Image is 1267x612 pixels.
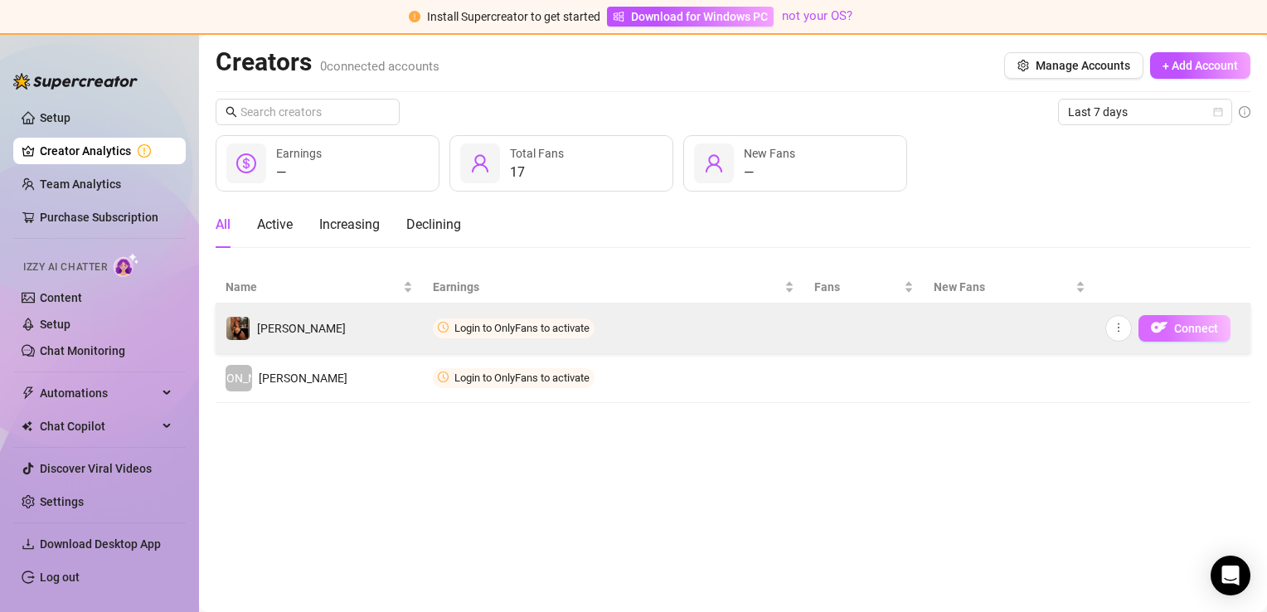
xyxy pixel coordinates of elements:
img: AI Chatter [114,253,139,277]
th: New Fans [924,271,1095,304]
button: OFConnect [1138,315,1231,342]
span: Total Fans [510,147,564,160]
a: Log out [40,571,80,584]
span: thunderbolt [22,386,35,400]
th: Name [216,271,423,304]
span: windows [613,11,624,22]
button: Manage Accounts [1004,52,1143,79]
span: New Fans [744,147,795,160]
h2: Creators [216,46,439,78]
span: setting [1017,60,1029,71]
a: Content [40,291,82,304]
a: Settings [40,495,84,508]
span: exclamation-circle [409,11,420,22]
span: Login to OnlyFans to activate [454,372,590,384]
img: Chat Copilot [22,420,32,432]
span: Izzy AI Chatter [23,260,107,275]
span: Install Supercreator to get started [427,10,600,23]
span: Download Desktop App [40,537,161,551]
a: Team Analytics [40,177,121,191]
img: logo-BBDzfeDw.svg [13,73,138,90]
button: + Add Account [1150,52,1250,79]
span: Connect [1174,322,1218,335]
img: OF [1151,319,1167,336]
div: — [276,163,322,182]
span: [PERSON_NAME] [257,322,346,335]
span: Download for Windows PC [631,7,768,26]
div: — [744,163,795,182]
div: All [216,215,231,235]
a: Creator Analytics exclamation-circle [40,138,172,164]
span: Earnings [433,278,781,296]
span: user [704,153,724,173]
span: Login to OnlyFans to activate [454,322,590,334]
a: Setup [40,318,70,331]
span: user [470,153,490,173]
a: not your OS? [782,8,852,23]
span: 0 connected accounts [320,59,439,74]
a: Chat Monitoring [40,344,125,357]
span: Chat Copilot [40,413,158,440]
img: John [226,317,250,340]
span: Name [226,278,400,296]
span: download [22,537,35,551]
span: info-circle [1239,106,1250,118]
span: Earnings [276,147,322,160]
input: Search creators [240,103,376,121]
span: dollar-circle [236,153,256,173]
span: [PERSON_NAME] [259,372,347,385]
span: clock-circle [438,372,449,382]
span: calendar [1213,107,1223,117]
div: Open Intercom Messenger [1211,556,1250,595]
div: Declining [406,215,461,235]
th: Earnings [423,271,804,304]
a: Discover Viral Videos [40,462,152,475]
div: 17 [510,163,564,182]
span: New Fans [934,278,1072,296]
span: search [226,106,237,118]
a: Purchase Subscription [40,204,172,231]
a: Download for Windows PC [607,7,774,27]
span: more [1113,322,1124,333]
span: Fans [814,278,900,296]
div: Active [257,215,293,235]
span: clock-circle [438,322,449,333]
span: Manage Accounts [1036,59,1130,72]
span: Automations [40,380,158,406]
span: Last 7 days [1068,100,1222,124]
th: Fans [804,271,924,304]
a: Setup [40,111,70,124]
span: [PERSON_NAME] [195,369,284,387]
span: + Add Account [1163,59,1238,72]
div: Increasing [319,215,380,235]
